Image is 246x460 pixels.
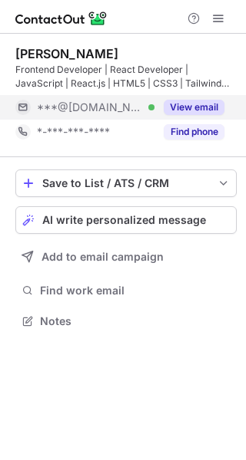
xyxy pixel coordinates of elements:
span: Find work email [40,284,231,297]
button: Reveal Button [164,124,224,140]
span: Notes [40,314,231,328]
button: Reveal Button [164,100,224,115]
div: [PERSON_NAME] [15,46,118,61]
div: Frontend Developer | React Developer | JavaScript | React.js | HTML5 | CSS3 | Tailwind CSS | Redu... [15,63,237,90]
button: Notes [15,310,237,332]
span: Add to email campaign [42,251,164,263]
button: Add to email campaign [15,243,237,271]
button: Find work email [15,280,237,301]
button: AI write personalized message [15,206,237,234]
div: Save to List / ATS / CRM [42,177,210,189]
span: AI write personalized message [42,214,206,226]
img: ContactOut v5.3.10 [15,9,108,28]
button: save-profile-one-click [15,169,237,197]
span: ***@[DOMAIN_NAME] [37,100,143,114]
